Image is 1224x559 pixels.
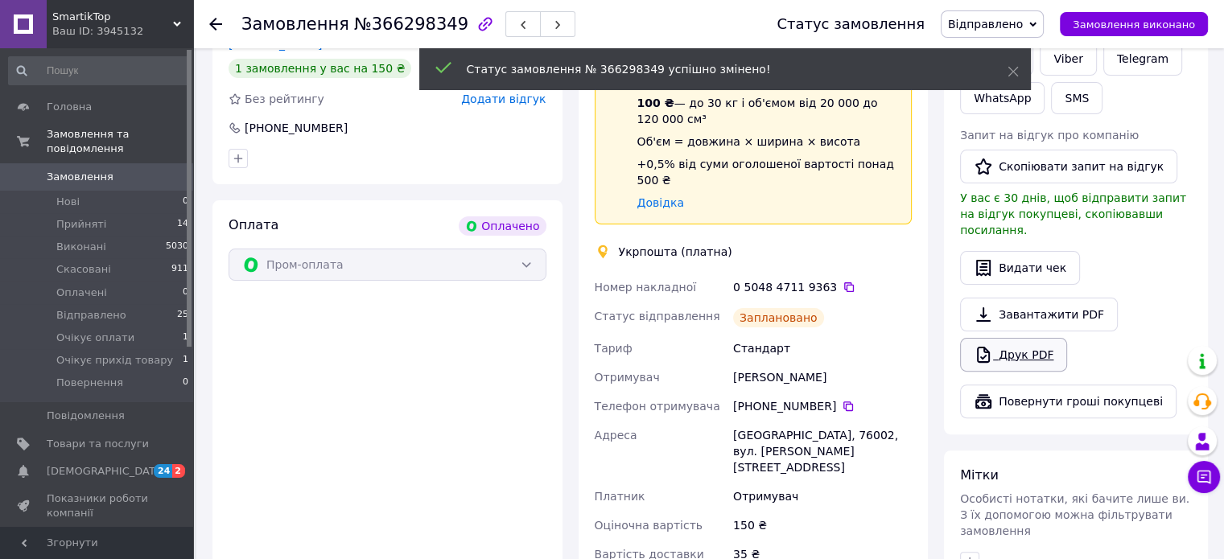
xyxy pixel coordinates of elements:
span: 2 [172,464,185,478]
span: Головна [47,100,92,114]
span: Отримувач [595,371,660,384]
span: Очікує прихід товару [56,353,173,368]
span: Замовлення [241,14,349,34]
span: Запит на відгук про компанію [960,129,1139,142]
span: SmartikTop [52,10,173,24]
button: Повернути гроші покупцеві [960,384,1177,418]
div: Ваш ID: 3945132 [52,24,193,39]
button: Замовлення виконано [1060,12,1208,36]
span: Додати відгук [461,92,546,105]
div: [PHONE_NUMBER] [733,398,912,414]
span: Номер накладної [595,281,697,294]
span: 0 [183,195,188,209]
span: Відправлено [948,18,1023,31]
span: Оплата [229,217,278,232]
span: Оціночна вартість [595,519,703,532]
button: Чат з покупцем [1188,461,1220,493]
span: 100 ₴ [637,97,674,109]
span: Замовлення виконано [1073,18,1195,31]
span: Повідомлення [47,409,125,423]
div: Заплановано [733,308,824,327]
span: Скасовані [56,262,111,277]
a: Довідка [637,196,684,209]
a: WhatsApp [960,82,1045,114]
div: 150 ₴ [730,511,915,540]
input: Пошук [8,56,190,85]
button: Скопіювати запит на відгук [960,150,1177,183]
span: 25 [177,308,188,323]
a: Telegram [1103,42,1182,76]
span: 24 [154,464,172,478]
span: Телефон отримувача [595,400,720,413]
span: 1 [183,331,188,345]
span: 0 [183,286,188,300]
span: Тариф [595,342,633,355]
div: Статус замовлення [777,16,925,32]
span: Без рейтингу [245,92,324,105]
span: Повернення [56,376,123,390]
a: Viber [1040,42,1096,76]
span: Відправлено [56,308,126,323]
span: 5030 [166,240,188,254]
div: Укрпошта (платна) [615,244,736,260]
span: Замовлення та повідомлення [47,127,193,156]
span: Замовлення [47,170,113,184]
div: 0 5048 4711 9363 [733,279,912,295]
span: Адреса [595,429,637,442]
span: 0 [183,376,188,390]
span: Статус відправлення [595,310,720,323]
span: 14 [177,217,188,232]
div: Оплачено [459,216,546,236]
div: 1 замовлення у вас на 150 ₴ [229,59,411,78]
span: Товари та послуги [47,437,149,451]
span: Платник [595,490,645,503]
span: [DEMOGRAPHIC_DATA] [47,464,166,479]
span: 1 [183,353,188,368]
a: Друк PDF [960,338,1067,372]
span: Очікує оплати [56,331,134,345]
a: [PERSON_NAME] [229,38,322,51]
button: SMS [1051,82,1102,114]
div: Об'єм = довжина × ширина × висота [637,134,899,150]
button: Видати чек [960,251,1080,285]
span: Виконані [56,240,106,254]
span: Особисті нотатки, які бачите лише ви. З їх допомогою можна фільтрувати замовлення [960,492,1189,537]
div: [PERSON_NAME] [730,363,915,392]
div: [GEOGRAPHIC_DATA], 76002, вул. [PERSON_NAME][STREET_ADDRESS] [730,421,915,482]
div: [PHONE_NUMBER] [243,120,349,136]
span: №366298349 [354,14,468,34]
div: — до 30 кг і об'ємом від 20 000 до 120 000 см³ [637,95,899,127]
div: Повернутися назад [209,16,222,32]
div: +0,5% від суми оголошеної вартості понад 500 ₴ [637,156,899,188]
span: Мітки [960,467,999,483]
span: У вас є 30 днів, щоб відправити запит на відгук покупцеві, скопіювавши посилання. [960,191,1186,236]
span: Нові [56,195,80,209]
div: Стандарт [730,334,915,363]
div: Статус замовлення № 366298349 успішно змінено! [467,61,967,77]
a: Завантажити PDF [960,298,1118,331]
div: Отримувач [730,482,915,511]
span: Показники роботи компанії [47,491,149,520]
span: Прийняті [56,217,106,232]
span: Оплачені [56,286,107,300]
span: 911 [171,262,188,277]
